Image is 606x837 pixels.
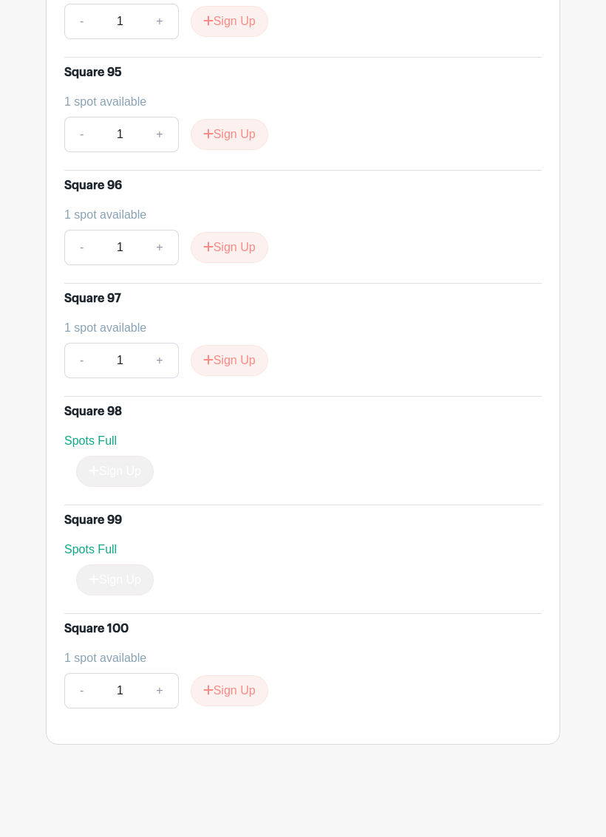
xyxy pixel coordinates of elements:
div: 1 spot available [64,206,530,224]
div: 1 spot available [64,319,530,337]
a: + [141,673,178,708]
div: Square 96 [64,177,122,194]
a: - [64,4,98,39]
div: 1 spot available [64,649,530,667]
a: + [141,230,178,265]
button: Sign Up [191,6,268,37]
button: Sign Up [191,232,268,263]
div: Square 95 [64,64,122,81]
button: Sign Up [191,119,268,150]
a: + [141,4,178,39]
div: Square 98 [64,403,122,420]
a: + [141,117,178,152]
a: - [64,230,98,265]
span: Spots Full [64,434,117,447]
a: - [64,343,98,378]
a: + [141,343,178,378]
span: Spots Full [64,543,117,556]
div: Square 100 [64,620,129,638]
button: Sign Up [191,345,268,376]
div: Square 99 [64,511,122,529]
button: Sign Up [191,675,268,706]
div: 1 spot available [64,93,530,111]
a: - [64,673,98,708]
a: - [64,117,98,152]
div: Square 97 [64,290,121,307]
